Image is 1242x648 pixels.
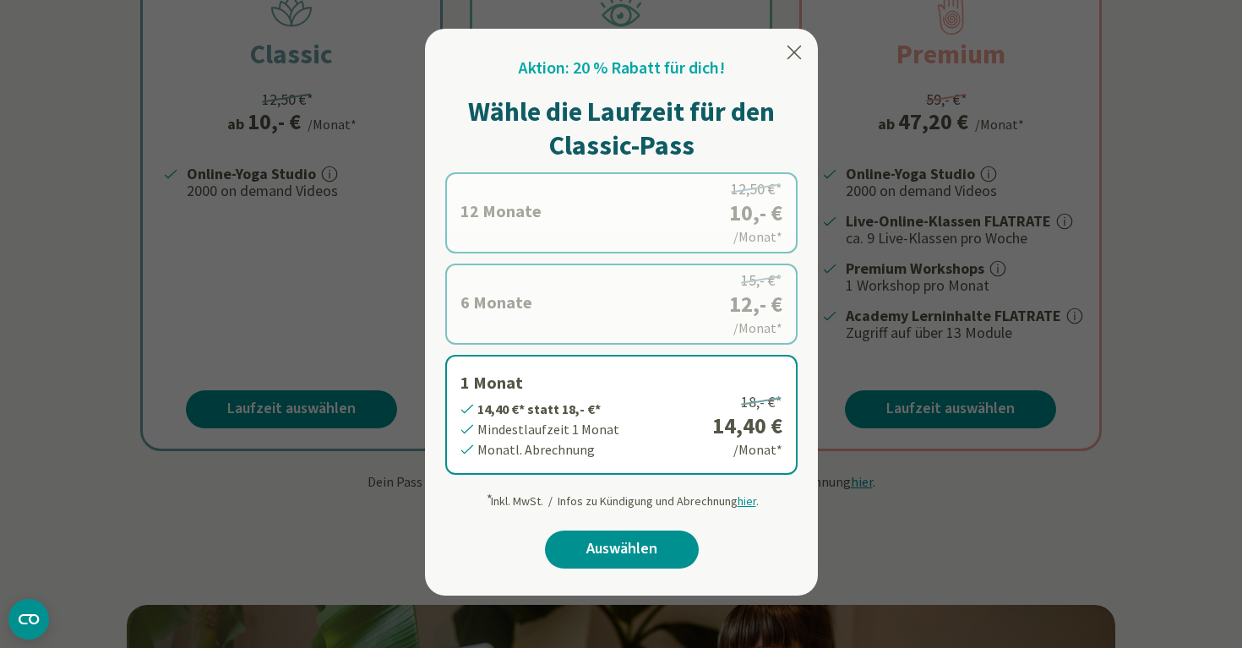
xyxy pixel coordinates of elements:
[738,493,756,509] span: hier
[485,485,759,510] div: Inkl. MwSt. / Infos zu Kündigung und Abrechnung .
[519,56,725,81] h2: Aktion: 20 % Rabatt für dich!
[8,599,49,640] button: CMP-Widget öffnen
[545,531,699,569] a: Auswählen
[445,95,798,162] h1: Wähle die Laufzeit für den Classic-Pass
